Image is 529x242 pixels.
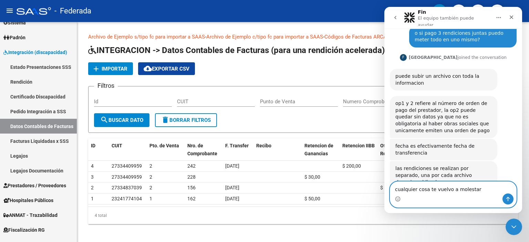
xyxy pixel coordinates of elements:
button: Borrar Filtros [155,113,217,127]
span: $ 30,00 [304,174,320,180]
span: Sistema [3,19,26,27]
button: Exportar CSV [138,62,195,75]
span: $ 200,00 [342,163,361,169]
datatable-header-cell: Recibo [253,138,302,161]
mat-icon: menu [6,7,14,15]
span: 2 [149,163,152,169]
span: 228 [187,174,196,180]
span: Recibo [256,143,271,148]
span: 242 [187,163,196,169]
mat-icon: search [100,116,108,124]
span: 162 [187,196,196,201]
span: 1 [91,196,94,201]
a: Archivo de Ejemplo s/tipo fc para importar a SAAS [88,34,205,40]
datatable-header-cell: Otras Retenciones [377,138,415,161]
mat-icon: add [92,65,100,73]
button: Importar [88,62,133,75]
span: Retencion de Ganancias [304,143,333,156]
span: [DATE] [225,163,239,169]
span: Retencion IIBB [342,143,375,148]
span: 2 [149,185,152,190]
span: 1 [149,196,152,201]
datatable-header-cell: ID [88,138,109,161]
span: Padrón [3,34,25,41]
datatable-header-cell: F. Transfer [222,138,253,161]
span: $ 50,00 [304,196,320,201]
datatable-header-cell: Retencion de Ganancias [302,138,340,161]
span: Pto. de Venta [149,143,179,148]
span: 27334837039 [112,185,142,190]
span: 2 [91,185,94,190]
span: Nro. de Comprobante [187,143,217,156]
p: - - [88,33,518,41]
span: [DATE] [225,185,239,190]
span: 27334409959 [112,163,142,169]
span: 3 [91,174,94,180]
span: Integración (discapacidad) [3,49,67,56]
span: Hospitales Públicos [3,197,53,204]
span: $ 100,00 [380,185,399,190]
a: Archivo de Ejemplo c/tipo fc para importar a SAAS [206,34,323,40]
span: - Federada [54,3,91,19]
h3: Filtros [94,81,118,91]
span: Otras Retenciones [380,143,408,156]
div: 4 total [88,207,518,224]
span: Fiscalización RG [3,226,45,234]
datatable-header-cell: CUIT [109,138,147,161]
span: Buscar Dato [100,117,143,123]
span: Prestadores / Proveedores [3,182,66,189]
mat-icon: delete [161,116,169,124]
span: Importar [102,66,127,72]
span: CUIT [112,143,122,148]
span: 156 [187,185,196,190]
span: 23241774104 [112,196,142,201]
span: [DATE] [225,196,239,201]
span: F. Transfer [225,143,249,148]
button: Buscar Dato [94,113,149,127]
mat-icon: cloud_download [144,64,152,73]
span: 4 [91,163,94,169]
span: 2 [149,174,152,180]
span: ID [91,143,95,148]
datatable-header-cell: Pto. de Venta [147,138,185,161]
iframe: Intercom live chat [384,7,522,213]
span: 27334409959 [112,174,142,180]
datatable-header-cell: Nro. de Comprobante [185,138,222,161]
span: Exportar CSV [144,66,189,72]
span: INTEGRACION -> Datos Contables de Facturas (para una rendición acelerada) [88,45,385,55]
span: ANMAT - Trazabilidad [3,211,58,219]
span: Borrar Filtros [161,117,211,123]
a: Códigos de Facturas ARCA [324,34,387,40]
datatable-header-cell: Retencion IIBB [340,138,377,161]
iframe: Intercom live chat [506,219,522,235]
